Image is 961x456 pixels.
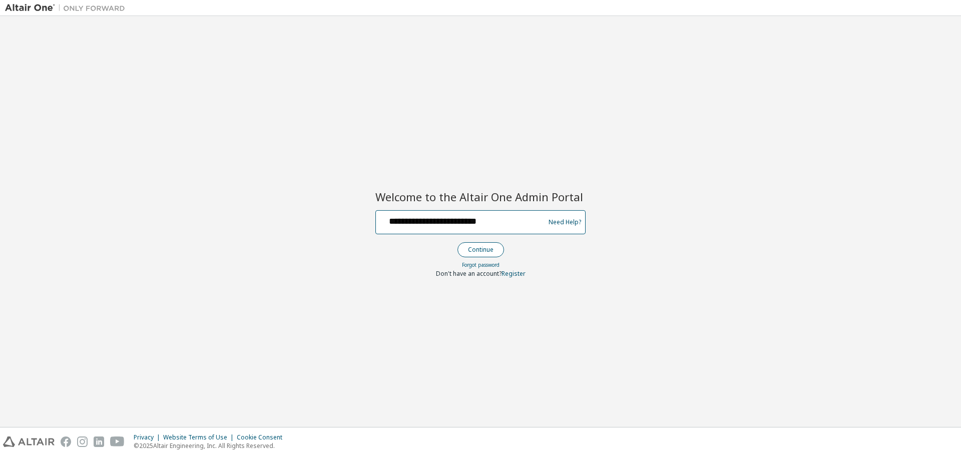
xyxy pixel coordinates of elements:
[134,441,288,450] p: © 2025 Altair Engineering, Inc. All Rights Reserved.
[163,433,237,441] div: Website Terms of Use
[237,433,288,441] div: Cookie Consent
[3,436,55,447] img: altair_logo.svg
[77,436,88,447] img: instagram.svg
[5,3,130,13] img: Altair One
[61,436,71,447] img: facebook.svg
[436,269,502,278] span: Don't have an account?
[134,433,163,441] div: Privacy
[110,436,125,447] img: youtube.svg
[375,190,586,204] h2: Welcome to the Altair One Admin Portal
[457,242,504,257] button: Continue
[94,436,104,447] img: linkedin.svg
[462,261,500,268] a: Forgot password
[502,269,526,278] a: Register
